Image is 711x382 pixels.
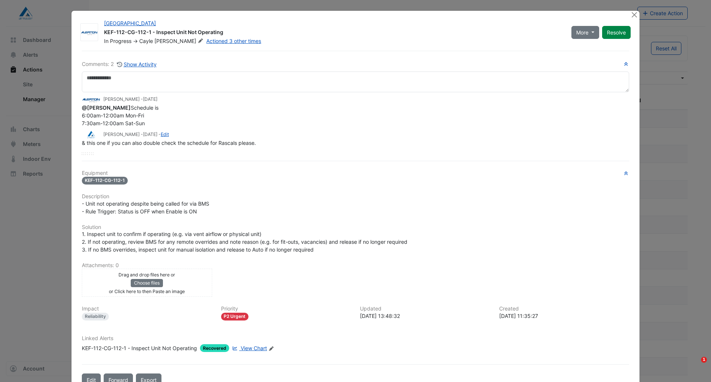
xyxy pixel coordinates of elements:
span: Schedule is 6:00am-12:00am Mon-Fri 7:30am-12:00am Sat-Sun [82,104,160,126]
small: or Click here to then Paste an image [109,289,185,294]
h6: Impact [82,306,212,312]
a: [GEOGRAPHIC_DATA] [104,20,156,26]
div: P2 Urgent [221,313,249,320]
button: Resolve [602,26,631,39]
span: -> [133,38,138,44]
span: [PERSON_NAME] [154,37,205,45]
h6: Attachments: 0 [82,262,629,269]
h6: Solution [82,224,629,230]
span: In Progress [104,38,131,44]
h6: Updated [360,306,490,312]
div: KEF-112-CG-112-1 - Inspect Unit Not Operating [104,29,563,37]
div: Comments: 2 [82,60,157,69]
span: View Chart [241,345,267,351]
span: More [576,29,588,36]
small: [PERSON_NAME] - [103,96,157,103]
button: Close [630,11,638,19]
h6: Equipment [82,170,629,176]
img: Alerton [81,29,98,36]
img: Airmaster Australia [82,130,100,139]
span: KEF-112-CG-112-1 [82,177,128,185]
a: Edit [161,132,169,137]
img: Alerton [82,96,100,104]
span: - Unit not operating despite being called for via BMS - Rule Trigger: Status is OFF when Enable i... [82,200,209,215]
h6: Created [499,306,630,312]
a: View Chart [231,344,267,352]
div: KEF-112-CG-112-1 - Inspect Unit Not Operating [82,344,197,352]
small: Drag and drop files here or [118,272,175,278]
button: Choose files [131,279,163,287]
span: Recovered [200,344,229,352]
span: Cayle [139,38,153,44]
a: Actioned 3 other times [206,38,261,44]
fa-icon: Edit Linked Alerts [268,346,274,351]
span: 1. Inspect unit to confirm if operating (e.g. via vent airflow or physical unit) 2. If not operat... [82,231,407,253]
span: cevans@airmaster.com.au [Airmaster Australia] [82,104,131,111]
span: 2025-10-07 13:48:32 [143,96,157,102]
button: Show Activity [117,60,157,69]
h6: Priority [221,306,351,312]
iframe: Intercom live chat [686,357,704,375]
small: [PERSON_NAME] - - [103,131,169,138]
h6: Description [82,193,629,200]
span: & this one if you can also double check the schedule for Rascals please. [82,140,256,146]
button: More [571,26,599,39]
div: [DATE] 11:35:27 [499,312,630,320]
span: 2025-10-07 12:00:46 [143,132,157,137]
div: Reliability [82,313,109,320]
div: [DATE] 13:48:32 [360,312,490,320]
h6: Linked Alerts [82,335,629,342]
span: 1 [701,357,707,363]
